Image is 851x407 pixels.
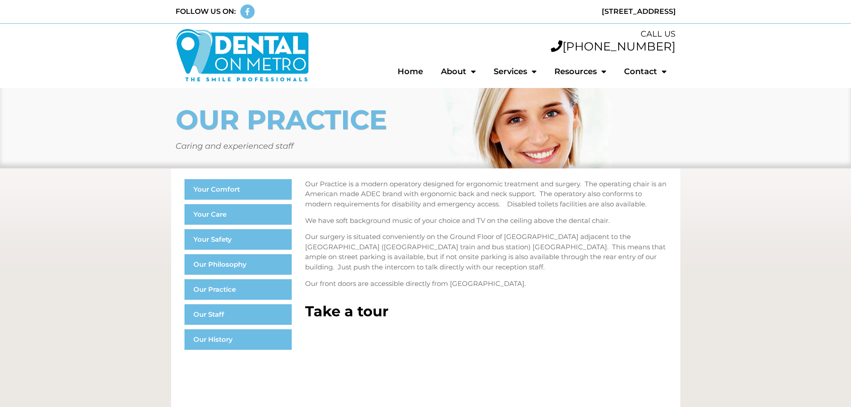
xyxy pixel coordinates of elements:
[184,179,292,350] nav: Menu
[184,254,292,275] a: Our Philosophy
[305,232,667,272] p: Our surgery is situated conveniently on the Ground Floor of [GEOGRAPHIC_DATA] adjacent to the [GE...
[184,279,292,300] a: Our Practice
[389,61,432,82] a: Home
[176,106,676,133] h1: OUR PRACTICE
[551,39,675,54] a: [PHONE_NUMBER]
[318,28,676,40] div: CALL US
[176,142,676,150] h5: Caring and experienced staff
[184,304,292,325] a: Our Staff
[545,61,615,82] a: Resources
[305,279,667,289] p: Our front doors are accessible directly from [GEOGRAPHIC_DATA].
[485,61,545,82] a: Services
[184,204,292,225] a: Your Care
[432,61,485,82] a: About
[184,329,292,350] a: Our History
[430,6,676,17] div: [STREET_ADDRESS]
[318,61,676,82] nav: Menu
[305,304,667,319] h2: Take a tour
[184,229,292,250] a: Your Safety
[305,216,667,226] p: We have soft background music of your choice and TV on the ceiling above the dental chair.
[305,179,667,210] p: Our Practice is a modern operatory designed for ergonomic treatment and surgery. The operating ch...
[176,6,236,17] div: FOLLOW US ON:
[184,179,292,200] a: Your Comfort
[615,61,675,82] a: Contact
